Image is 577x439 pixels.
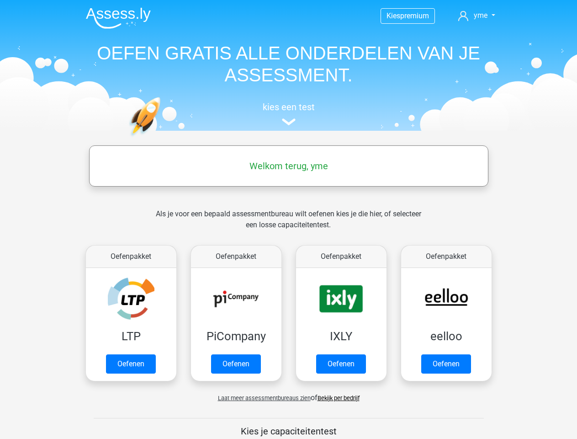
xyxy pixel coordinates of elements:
span: premium [400,11,429,20]
a: Oefenen [211,354,261,374]
a: Oefenen [421,354,471,374]
h5: Kies je capaciteitentest [94,426,484,437]
h1: OEFEN GRATIS ALLE ONDERDELEN VAN JE ASSESSMENT. [79,42,499,86]
h5: kies een test [79,102,499,112]
span: Laat meer assessmentbureaus zien [218,395,311,402]
span: Kies [386,11,400,20]
img: assessment [282,118,296,125]
a: Oefenen [106,354,156,374]
span: yme [474,11,487,20]
a: Bekijk per bedrijf [318,395,360,402]
h5: Welkom terug, yme [94,161,484,171]
img: Assessly [86,7,151,29]
a: yme [455,10,498,21]
img: oefenen [129,97,196,180]
a: kies een test [79,102,499,126]
a: Kiespremium [381,10,434,22]
div: of [79,385,499,403]
div: Als je voor een bepaald assessmentbureau wilt oefenen kies je die hier, of selecteer een losse ca... [148,209,429,241]
a: Oefenen [316,354,366,374]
